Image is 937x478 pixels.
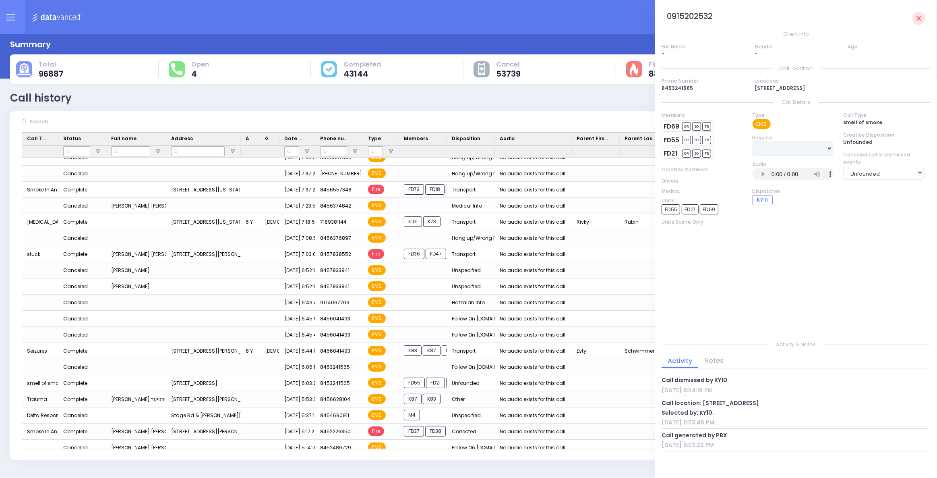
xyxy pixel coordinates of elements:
[344,60,381,69] span: Completed
[662,376,929,384] div: Call dismissed by KY10.
[63,443,88,453] div: Canceled
[22,424,910,440] div: Press SPACE to select this row.
[368,281,386,291] span: EMS
[279,407,315,424] div: [DATE] 5:37:10 PM
[279,246,315,262] div: [DATE] 7:03:05 PM
[682,204,699,214] div: FD21
[166,391,241,407] div: [STREET_ADDRESS][PERSON_NAME][PERSON_NAME]
[447,440,495,456] div: Follow On [DOMAIN_NAME]
[572,343,620,359] div: Esty
[260,214,279,230] div: [DEMOGRAPHIC_DATA]
[166,424,241,440] div: [STREET_ADDRESS][PERSON_NAME]
[323,63,335,75] img: cause-cover.svg
[692,150,701,158] span: SO
[447,407,495,424] div: Unspecified
[753,112,833,119] div: Type
[279,440,315,456] div: [DATE] 5:14:10 PM
[662,409,929,417] div: Selected by: KY10.
[662,341,931,349] p: Activity & Notes
[848,43,931,50] div: Age
[320,331,350,338] span: 8456041493
[572,214,620,230] div: Rivky
[22,407,910,424] div: Press SPACE to select this row.
[500,201,567,211] div: No audio exists for this call.
[404,378,425,388] span: FD55
[265,135,268,142] span: Gender
[166,246,241,262] div: [STREET_ADDRESS][PERSON_NAME]
[320,315,350,322] span: 8456041493
[320,135,352,142] span: Phone number
[388,148,394,155] button: Open Filter Menu
[662,356,698,366] a: Activity
[496,70,521,78] span: 53739
[279,262,315,278] div: [DATE] 6:52:19 PM
[352,148,358,155] button: Open Filter Menu
[63,330,88,340] div: Canceled
[753,195,773,205] div: KY10
[279,327,315,343] div: [DATE] 6:45:44 PM
[368,330,386,339] span: EMS
[500,394,567,405] div: No audio exists for this call.
[22,166,910,182] div: Press SPACE to select this row.
[63,265,88,276] div: Canceled
[664,137,679,143] a: FD55
[500,249,567,260] div: No audio exists for this call.
[447,375,495,391] div: Unfounded
[22,407,58,424] div: Delta Response - Unconscious/Fainting D
[423,216,441,227] span: K73
[241,214,260,230] div: 6 Y
[22,262,910,278] div: Press SPACE to select this row.
[447,359,495,375] div: Follow On [DOMAIN_NAME]
[260,343,279,359] div: [DEMOGRAPHIC_DATA]
[22,375,58,391] div: smell of smoke
[447,327,495,343] div: Follow On [DOMAIN_NAME]
[106,198,166,214] div: [PERSON_NAME] [PERSON_NAME]''ל קליין
[843,112,924,119] div: Call Type
[166,182,241,198] div: [STREET_ADDRESS][US_STATE]
[22,311,910,327] div: Press SPACE to select this row.
[22,440,910,456] div: Press SPACE to select this row.
[404,184,424,195] span: FD73
[63,297,88,308] div: Canceled
[702,136,711,144] span: TR
[279,182,315,198] div: [DATE] 7:37:20 PM
[662,431,929,440] div: Call generated by PBX.
[500,233,567,243] div: No audio exists for this call.
[447,424,495,440] div: Corrected
[425,426,446,436] span: FD38
[63,201,88,211] div: Canceled
[106,262,166,278] div: [PERSON_NAME]
[22,295,910,311] div: Press SPACE to select this row.
[320,283,350,290] span: 8457833841
[425,184,445,195] span: FD18
[171,135,193,142] span: Address
[500,217,567,227] div: No audio exists for this call.
[447,198,495,214] div: Medical Info
[843,151,924,166] div: Canceled call or dismissed events
[702,150,711,158] span: TR
[111,146,150,156] input: Full name Filter Input
[843,139,924,146] div: Unfounded
[447,311,495,327] div: Follow On [DOMAIN_NAME]
[10,90,72,106] div: Call history
[662,85,745,92] div: 8453241565
[22,214,58,230] div: [MEDICAL_DATA]
[500,330,567,340] div: No audio exists for this call.
[423,394,441,404] span: K83
[279,311,315,327] div: [DATE] 6:45:53 PM
[320,267,350,274] span: 8457833841
[166,375,241,391] div: [STREET_ADDRESS]
[320,218,347,225] span: 7189381144
[620,343,668,359] div: Schwimmer
[22,246,910,262] div: Press SPACE to select this row.
[500,378,567,389] div: No audio exists for this call.
[500,410,567,421] div: No audio exists for this call.
[368,146,383,156] input: Type Filter Input
[22,424,58,440] div: Smoke In An Apartment
[500,426,567,437] div: No audio exists for this call.
[22,359,910,375] div: Press SPACE to select this row.
[500,297,567,308] div: No audio exists for this call.
[755,77,931,85] div: Locations
[452,135,480,142] span: Disposition
[404,249,424,259] span: FD36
